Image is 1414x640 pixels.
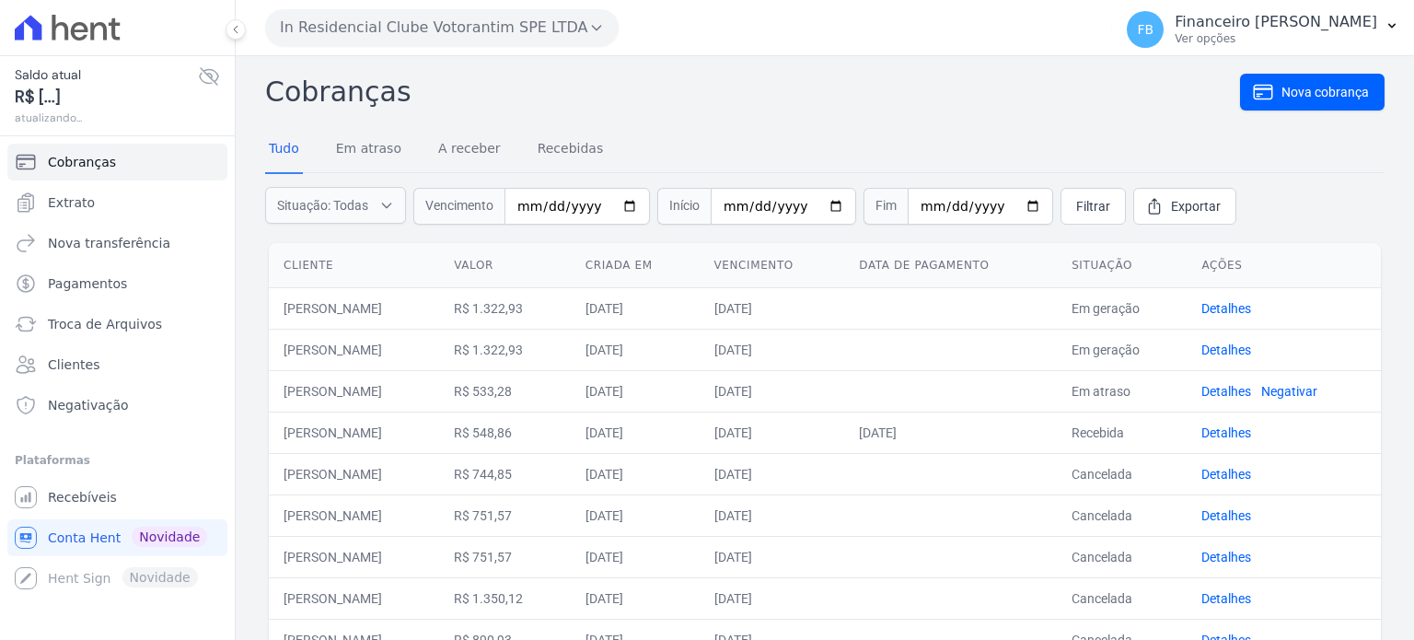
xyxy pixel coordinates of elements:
th: Vencimento [700,243,845,288]
td: Em geração [1057,329,1187,370]
td: R$ 533,28 [439,370,571,412]
a: Em atraso [332,126,405,174]
button: FB Financeiro [PERSON_NAME] Ver opções [1112,4,1414,55]
td: [PERSON_NAME] [269,412,439,453]
a: Detalhes [1201,301,1251,316]
th: Cliente [269,243,439,288]
td: [PERSON_NAME] [269,536,439,577]
td: R$ 1.350,12 [439,577,571,619]
td: [DATE] [700,453,845,495]
a: Clientes [7,346,227,383]
td: [DATE] [571,370,700,412]
span: Extrato [48,193,95,212]
td: [PERSON_NAME] [269,370,439,412]
a: A receber [435,126,504,174]
a: Detalhes [1201,508,1251,523]
span: Fim [863,188,908,225]
a: Detalhes [1201,425,1251,440]
span: Conta Hent [48,529,121,547]
td: [DATE] [571,536,700,577]
span: Filtrar [1076,197,1110,215]
td: [DATE] [571,287,700,329]
th: Criada em [571,243,700,288]
span: Exportar [1171,197,1221,215]
a: Detalhes [1201,550,1251,564]
button: In Residencial Clube Votorantim SPE LTDA [265,9,619,46]
th: Valor [439,243,571,288]
td: R$ 1.322,93 [439,287,571,329]
td: [PERSON_NAME] [269,329,439,370]
td: [DATE] [571,577,700,619]
td: [DATE] [700,412,845,453]
span: Clientes [48,355,99,374]
a: Cobranças [7,144,227,180]
a: Recebidas [534,126,608,174]
span: Novidade [132,527,207,547]
a: Exportar [1133,188,1236,225]
td: Em geração [1057,287,1187,329]
div: Plataformas [15,449,220,471]
td: [DATE] [844,412,1057,453]
td: [PERSON_NAME] [269,495,439,536]
td: [PERSON_NAME] [269,287,439,329]
td: [DATE] [700,495,845,536]
td: Cancelada [1057,577,1187,619]
span: Pagamentos [48,274,127,293]
a: Nova transferência [7,225,227,262]
th: Ações [1187,243,1381,288]
a: Nova cobrança [1240,74,1385,111]
td: [DATE] [571,453,700,495]
span: Saldo atual [15,65,198,85]
span: Nova cobrança [1281,83,1369,101]
nav: Sidebar [15,144,220,597]
td: Cancelada [1057,495,1187,536]
button: Situação: Todas [265,187,406,224]
td: Recebida [1057,412,1187,453]
td: R$ 751,57 [439,536,571,577]
span: Cobranças [48,153,116,171]
td: R$ 751,57 [439,495,571,536]
td: [DATE] [700,370,845,412]
td: [DATE] [700,329,845,370]
td: R$ 1.322,93 [439,329,571,370]
h2: Cobranças [265,71,1240,112]
p: Ver opções [1175,31,1377,46]
td: [PERSON_NAME] [269,453,439,495]
td: R$ 548,86 [439,412,571,453]
td: [DATE] [571,495,700,536]
td: [DATE] [571,329,700,370]
p: Financeiro [PERSON_NAME] [1175,13,1377,31]
td: Em atraso [1057,370,1187,412]
span: FB [1137,23,1153,36]
th: Situação [1057,243,1187,288]
span: Recebíveis [48,488,117,506]
a: Detalhes [1201,591,1251,606]
span: R$ [...] [15,85,198,110]
span: Situação: Todas [277,196,368,215]
span: Nova transferência [48,234,170,252]
td: [DATE] [700,287,845,329]
span: Vencimento [413,188,504,225]
a: Negativação [7,387,227,424]
td: Cancelada [1057,536,1187,577]
span: Negativação [48,396,129,414]
td: Cancelada [1057,453,1187,495]
td: [DATE] [700,577,845,619]
span: Troca de Arquivos [48,315,162,333]
td: [DATE] [700,536,845,577]
a: Tudo [265,126,303,174]
a: Detalhes [1201,384,1251,399]
th: Data de pagamento [844,243,1057,288]
td: [DATE] [571,412,700,453]
a: Negativar [1261,384,1317,399]
a: Pagamentos [7,265,227,302]
td: R$ 744,85 [439,453,571,495]
a: Detalhes [1201,343,1251,357]
span: atualizando... [15,110,198,126]
a: Recebíveis [7,479,227,516]
a: Troca de Arquivos [7,306,227,343]
a: Conta Hent Novidade [7,519,227,556]
a: Detalhes [1201,467,1251,482]
td: [PERSON_NAME] [269,577,439,619]
a: Filtrar [1060,188,1126,225]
